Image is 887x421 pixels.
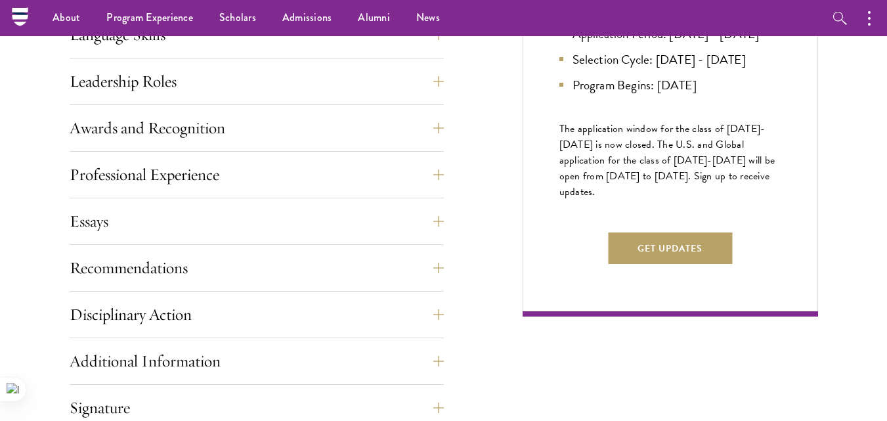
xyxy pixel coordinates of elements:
[70,66,444,97] button: Leadership Roles
[70,299,444,330] button: Disciplinary Action
[70,159,444,190] button: Professional Experience
[70,252,444,284] button: Recommendations
[70,345,444,377] button: Additional Information
[559,121,775,200] span: The application window for the class of [DATE]-[DATE] is now closed. The U.S. and Global applicat...
[559,76,781,95] li: Program Begins: [DATE]
[559,50,781,69] li: Selection Cycle: [DATE] - [DATE]
[70,206,444,237] button: Essays
[608,233,732,264] button: Get Updates
[70,112,444,144] button: Awards and Recognition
